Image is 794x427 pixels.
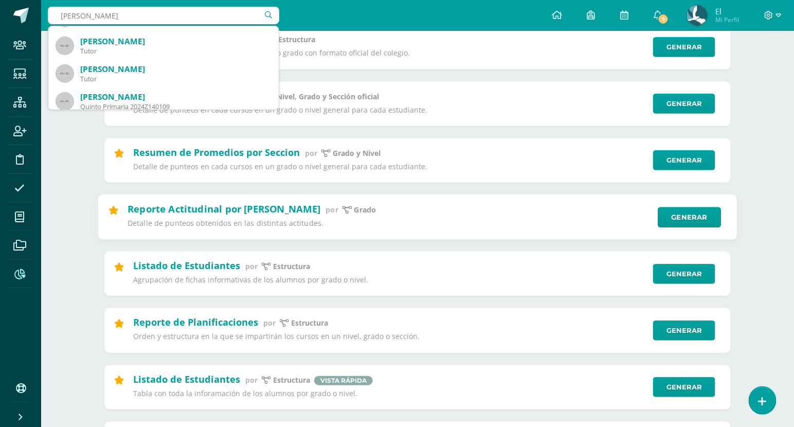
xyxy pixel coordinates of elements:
[687,5,708,26] img: aadb2f206acb1495beb7d464887e2f8d.png
[133,146,300,158] h2: Resumen de Promedios por Seccion
[133,332,646,341] p: Orden y estructura en la que se impartirán los cursos en un nivel, grado o sección.
[278,35,315,44] p: estructura
[80,36,270,47] div: [PERSON_NAME]
[715,6,739,16] span: El
[128,219,651,228] p: Detalle de punteos obtenidos en las distintas actitudes.
[133,105,646,115] p: Detalle de punteos en cada cursos en un grado o nivel general para cada estudiante.
[653,94,715,114] a: Generar
[80,75,270,83] div: Tutor
[653,377,715,397] a: Generar
[354,205,376,215] p: Grado
[245,375,258,385] span: por
[653,264,715,284] a: Generar
[57,65,73,82] img: 45x45
[80,92,270,102] div: [PERSON_NAME]
[273,262,310,271] p: estructura
[658,13,669,25] span: 5
[291,318,328,328] p: estructura
[80,64,270,75] div: [PERSON_NAME]
[245,261,258,271] span: por
[653,321,715,341] a: Generar
[653,37,715,57] a: Generar
[658,207,721,227] a: Generar
[80,102,270,111] div: Quinto Primaria 2024Z140109
[133,162,646,171] p: Detalle de punteos en cada cursos en un grado o nivel general para cada estudiante.
[314,376,373,385] span: Vista rápida
[57,93,73,110] img: 45x45
[326,204,338,214] span: por
[133,48,646,58] p: Lista de notas por estudiante en un nivel o grado con formato oficial del colegio.
[80,47,270,56] div: Tutor
[133,373,240,385] h2: Listado de Estudiantes
[333,149,381,158] p: Grado y Nivel
[133,275,646,284] p: Agrupación de fichas informativas de los alumnos por grado o nivel.
[128,202,320,215] h2: Reporte Actitudinal por [PERSON_NAME]
[715,15,739,24] span: Mi Perfil
[653,150,715,170] a: Generar
[133,316,258,328] h2: Reporte de Planificaciones
[277,92,379,101] p: Nivel, Grado y Sección oficial
[273,376,310,385] p: estructura
[305,148,317,158] span: por
[133,389,646,398] p: Tabla con toda la inforamación de los alumnos por grado o nivel.
[48,7,279,24] input: Busca un usuario...
[57,38,73,54] img: 45x45
[263,318,276,328] span: por
[133,259,240,272] h2: Listado de Estudiantes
